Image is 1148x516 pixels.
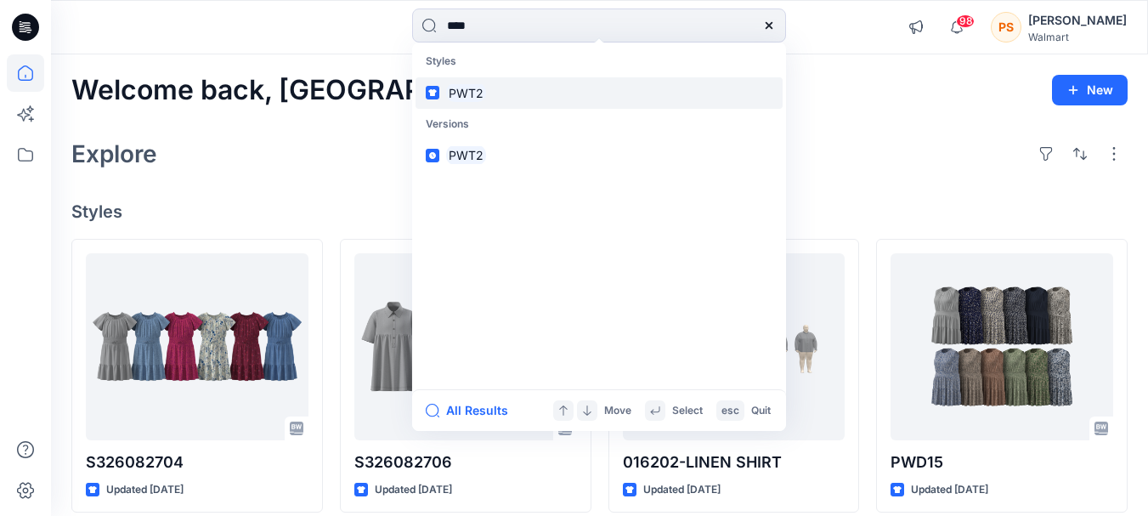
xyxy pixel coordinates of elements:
a: S326082706 [354,253,577,440]
p: PWD15 [891,451,1113,474]
p: Move [604,402,631,420]
mark: PWT2 [446,83,486,103]
h4: Styles [71,201,1128,222]
a: S326082704 [86,253,308,440]
p: Versions [416,109,783,140]
div: PS [991,12,1021,43]
p: S326082704 [86,451,308,474]
button: All Results [426,400,519,421]
div: Walmart [1028,31,1127,43]
p: Styles [416,46,783,77]
div: [PERSON_NAME] [1028,10,1127,31]
p: esc [721,402,739,420]
h2: Explore [71,140,157,167]
p: 016202-LINEN SHIRT [623,451,845,474]
p: Updated [DATE] [643,481,721,499]
a: PWD15 [891,253,1113,440]
h2: Welcome back, [GEOGRAPHIC_DATA] [71,75,564,106]
a: PWT2 [416,77,783,109]
span: 98 [956,14,975,28]
button: New [1052,75,1128,105]
p: Quit [751,402,771,420]
p: Updated [DATE] [911,481,988,499]
p: Updated [DATE] [375,481,452,499]
a: PWT2 [416,139,783,171]
p: Select [672,402,703,420]
p: Updated [DATE] [106,481,184,499]
p: S326082706 [354,451,577,474]
mark: PWT2 [446,145,486,165]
